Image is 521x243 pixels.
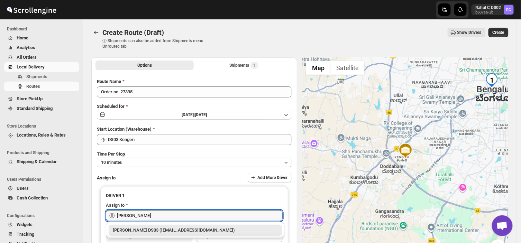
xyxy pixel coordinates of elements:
[485,73,499,87] div: 1
[7,177,80,182] span: Users Permissions
[4,72,79,82] button: Shipments
[91,28,101,37] button: Routes
[253,63,256,68] span: 1
[97,110,292,120] button: [DATE]|[DATE]
[4,193,79,203] button: Cash Collection
[17,55,37,60] span: All Orders
[17,222,33,227] span: Widgets
[488,28,509,37] button: Create
[17,96,43,101] span: Store PickUp
[17,132,66,138] span: Locations, Rules & Rates
[26,84,40,89] span: Routes
[97,79,121,84] span: Route Name
[7,150,80,156] span: Products and Shipping
[472,4,514,15] button: User menu
[108,134,292,145] input: Search location
[7,26,80,32] span: Dashboard
[195,112,207,117] span: [DATE]
[17,64,45,69] span: Local Delivery
[17,232,34,237] span: Tracking
[7,213,80,218] span: Configurations
[97,86,292,97] input: Eg: Bengaluru Route
[102,28,164,37] span: Create Route (Draft)
[6,1,57,18] img: ScrollEngine
[97,127,152,132] span: Start Location (Warehouse)
[26,74,47,79] span: Shipments
[4,184,79,193] button: Users
[306,61,330,75] button: Show street map
[101,160,122,165] span: 10 minutes
[4,53,79,62] button: All Orders
[4,220,79,230] button: Widgets
[4,33,79,43] button: Home
[137,63,152,68] span: Options
[113,227,278,234] div: [PERSON_NAME] DS03 ([EMAIL_ADDRESS][DOMAIN_NAME])
[476,5,501,10] p: Rahul C DS02
[4,82,79,91] button: Routes
[182,112,195,117] span: [DATE] |
[7,123,80,129] span: Store Locations
[102,38,211,49] p: ⓘ Shipments can also be added from Shipments menu Unrouted tab
[106,225,285,236] li: Joseph Krishna DS03 (rirego4281@kimdyn.com)
[4,130,79,140] button: Locations, Rules & Rates
[492,215,513,236] a: Open chat
[257,175,287,180] span: Add More Driver
[248,173,292,183] button: Add More Driver
[4,157,79,167] button: Shipping & Calendar
[493,30,504,35] span: Create
[17,106,53,111] span: Standard Shipping
[457,30,482,35] span: Show Drivers
[17,159,57,164] span: Shipping & Calendar
[448,28,486,37] button: Show Drivers
[106,192,283,199] h3: DRIVER 1
[97,175,116,180] span: Assign to
[17,195,48,200] span: Cash Collection
[230,62,258,69] div: Shipments
[17,186,29,191] span: Users
[95,60,194,70] button: All Route Options
[330,61,365,75] button: Show satellite imagery
[17,45,35,50] span: Analytics
[97,104,125,109] span: Scheduled for
[117,210,283,221] input: Search assignee
[97,158,292,167] button: 10 minutes
[4,230,79,239] button: Tracking
[506,8,511,12] text: RC
[97,151,125,157] span: Time Per Stop
[504,5,514,15] span: Rahul C DS02
[476,10,501,15] p: b607ea-2b
[4,43,79,53] button: Analytics
[17,35,28,40] span: Home
[195,60,293,70] button: Selected Shipments
[106,202,125,209] div: Assign to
